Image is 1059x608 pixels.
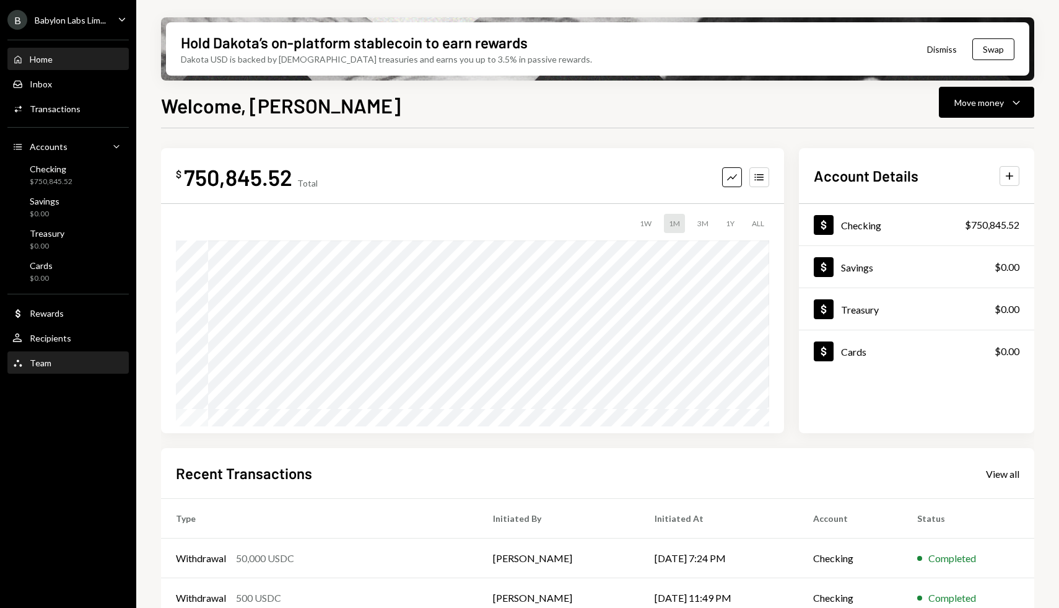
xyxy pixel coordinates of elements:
div: 1W [635,214,656,233]
div: Cards [841,346,866,358]
button: Swap [972,38,1014,60]
a: Transactions [7,97,129,120]
div: $0.00 [30,209,59,219]
div: 1Y [721,214,739,233]
a: Recipients [7,327,129,349]
div: $0.00 [995,260,1019,275]
div: ALL [747,214,769,233]
div: Move money [954,96,1004,109]
h2: Account Details [814,165,918,186]
a: Savings$0.00 [799,246,1034,288]
a: Inbox [7,73,129,95]
a: View all [986,467,1019,480]
div: Savings [841,262,873,273]
a: Accounts [7,135,129,157]
div: 50,000 USDC [236,551,294,566]
a: Treasury$0.00 [799,288,1034,330]
th: Account [798,499,902,539]
div: Completed [928,551,976,566]
div: Transactions [30,104,81,114]
div: Babylon Labs Lim... [35,15,106,25]
div: $0.00 [30,241,64,252]
div: Hold Dakota’s on-platform stablecoin to earn rewards [181,32,528,53]
div: Withdrawal [176,551,226,566]
a: Treasury$0.00 [7,224,129,254]
th: Status [902,499,1034,539]
div: View all [986,468,1019,480]
button: Dismiss [912,35,972,64]
div: Home [30,54,53,64]
a: Cards$0.00 [7,257,129,286]
th: Initiated At [640,499,798,539]
a: Savings$0.00 [7,192,129,222]
h1: Welcome, [PERSON_NAME] [161,93,401,118]
a: Checking$750,845.52 [799,204,1034,245]
div: Accounts [30,141,68,152]
div: $0.00 [995,302,1019,317]
div: 500 USDC [236,591,281,606]
div: $0.00 [995,344,1019,359]
div: Treasury [30,228,64,239]
th: Initiated By [478,499,640,539]
div: B [7,10,27,30]
div: Treasury [841,304,879,315]
th: Type [161,499,478,539]
div: Cards [30,260,53,271]
div: $ [176,168,181,180]
a: Rewards [7,302,129,324]
div: Inbox [30,79,52,89]
a: Cards$0.00 [799,330,1034,372]
a: Team [7,351,129,374]
div: 1M [664,214,685,233]
td: [PERSON_NAME] [478,539,640,578]
div: Checking [841,219,881,231]
div: Dakota USD is backed by [DEMOGRAPHIC_DATA] treasuries and earns you up to 3.5% in passive rewards. [181,53,592,66]
div: Checking [30,164,72,174]
button: Move money [939,87,1034,118]
a: Home [7,48,129,70]
h2: Recent Transactions [176,463,312,483]
div: $750,845.52 [30,177,72,187]
div: Total [297,178,318,188]
div: Savings [30,196,59,206]
a: Checking$750,845.52 [7,160,129,190]
div: 3M [692,214,713,233]
div: $750,845.52 [965,218,1019,232]
div: 750,845.52 [184,163,292,191]
div: Recipients [30,333,71,343]
div: Team [30,358,51,368]
div: Withdrawal [176,591,226,606]
div: $0.00 [30,273,53,284]
td: [DATE] 7:24 PM [640,539,798,578]
div: Rewards [30,308,64,319]
div: Completed [928,591,976,606]
td: Checking [798,539,902,578]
